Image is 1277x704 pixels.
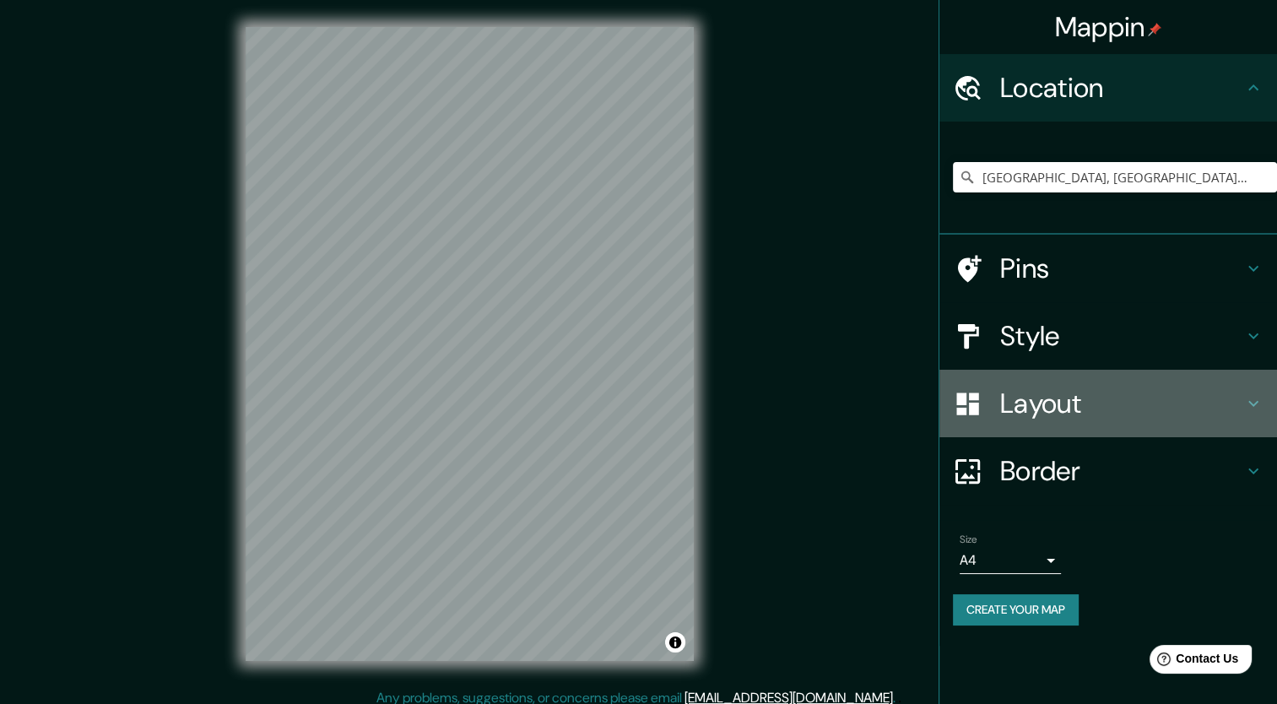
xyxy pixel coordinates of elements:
div: Style [939,302,1277,370]
input: Pick your city or area [953,162,1277,192]
h4: Border [1000,454,1243,488]
div: A4 [960,547,1061,574]
h4: Style [1000,319,1243,353]
iframe: Help widget launcher [1127,638,1258,685]
button: Toggle attribution [665,632,685,653]
h4: Pins [1000,252,1243,285]
label: Size [960,533,977,547]
canvas: Map [246,27,694,661]
div: Border [939,437,1277,505]
div: Location [939,54,1277,122]
button: Create your map [953,594,1079,625]
div: Layout [939,370,1277,437]
div: Pins [939,235,1277,302]
img: pin-icon.png [1148,23,1161,36]
h4: Layout [1000,387,1243,420]
h4: Location [1000,71,1243,105]
h4: Mappin [1055,10,1162,44]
